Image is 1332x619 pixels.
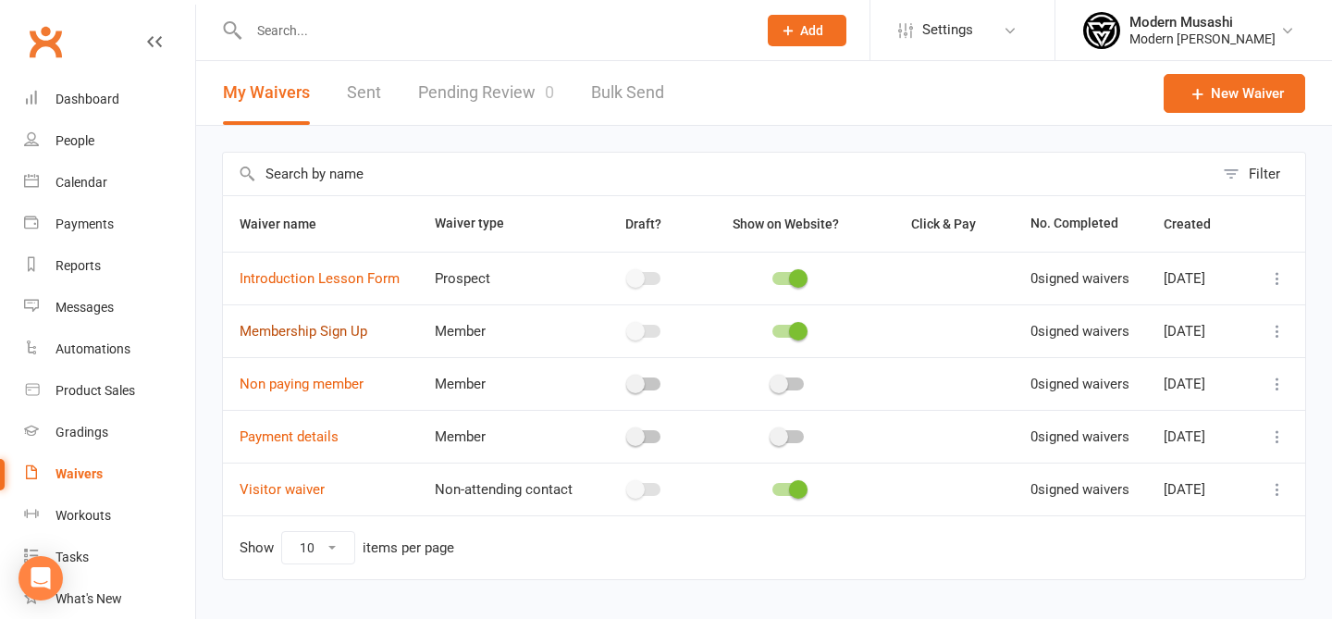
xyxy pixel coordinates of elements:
[24,537,195,578] a: Tasks
[418,304,591,357] td: Member
[1147,304,1249,357] td: [DATE]
[24,204,195,245] a: Payments
[418,357,591,410] td: Member
[55,300,114,315] div: Messages
[24,120,195,162] a: People
[1147,252,1249,304] td: [DATE]
[911,217,976,231] span: Click & Pay
[240,270,400,287] a: Introduction Lesson Form
[240,217,337,231] span: Waiver name
[800,23,823,38] span: Add
[55,341,130,356] div: Automations
[24,245,195,287] a: Reports
[240,531,454,564] div: Show
[55,591,122,606] div: What's New
[240,376,364,392] a: Non paying member
[55,175,107,190] div: Calendar
[716,213,859,235] button: Show on Website?
[347,61,381,125] a: Sent
[1164,213,1231,235] button: Created
[223,61,310,125] button: My Waivers
[24,370,195,412] a: Product Sales
[1030,270,1129,287] span: 0 signed waivers
[24,328,195,370] a: Automations
[1083,12,1120,49] img: thumb_image1750915221.png
[1030,428,1129,445] span: 0 signed waivers
[591,61,664,125] a: Bulk Send
[1147,463,1249,515] td: [DATE]
[24,453,195,495] a: Waivers
[240,428,339,445] a: Payment details
[1147,410,1249,463] td: [DATE]
[1030,376,1129,392] span: 0 signed waivers
[1129,14,1276,31] div: Modern Musashi
[22,19,68,65] a: Clubworx
[1147,357,1249,410] td: [DATE]
[24,162,195,204] a: Calendar
[418,463,591,515] td: Non-attending contact
[418,410,591,463] td: Member
[55,508,111,523] div: Workouts
[625,217,661,231] span: Draft?
[55,258,101,273] div: Reports
[1129,31,1276,47] div: Modern [PERSON_NAME]
[55,383,135,398] div: Product Sales
[922,9,973,51] span: Settings
[55,217,114,231] div: Payments
[894,213,996,235] button: Click & Pay
[55,425,108,439] div: Gradings
[418,252,591,304] td: Prospect
[1164,217,1231,231] span: Created
[240,323,367,340] a: Membership Sign Up
[768,15,846,46] button: Add
[418,61,554,125] a: Pending Review0
[733,217,839,231] span: Show on Website?
[243,18,744,43] input: Search...
[24,79,195,120] a: Dashboard
[609,213,682,235] button: Draft?
[545,82,554,102] span: 0
[240,213,337,235] button: Waiver name
[24,412,195,453] a: Gradings
[363,540,454,556] div: items per page
[1030,481,1129,498] span: 0 signed waivers
[1214,153,1305,195] button: Filter
[24,495,195,537] a: Workouts
[223,153,1214,195] input: Search by name
[418,196,591,252] th: Waiver type
[240,481,325,498] a: Visitor waiver
[1164,74,1305,113] a: New Waiver
[55,92,119,106] div: Dashboard
[1014,196,1147,252] th: No. Completed
[1249,163,1280,185] div: Filter
[1030,323,1129,340] span: 0 signed waivers
[24,287,195,328] a: Messages
[55,133,94,148] div: People
[55,466,103,481] div: Waivers
[18,556,63,600] div: Open Intercom Messenger
[55,550,89,564] div: Tasks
